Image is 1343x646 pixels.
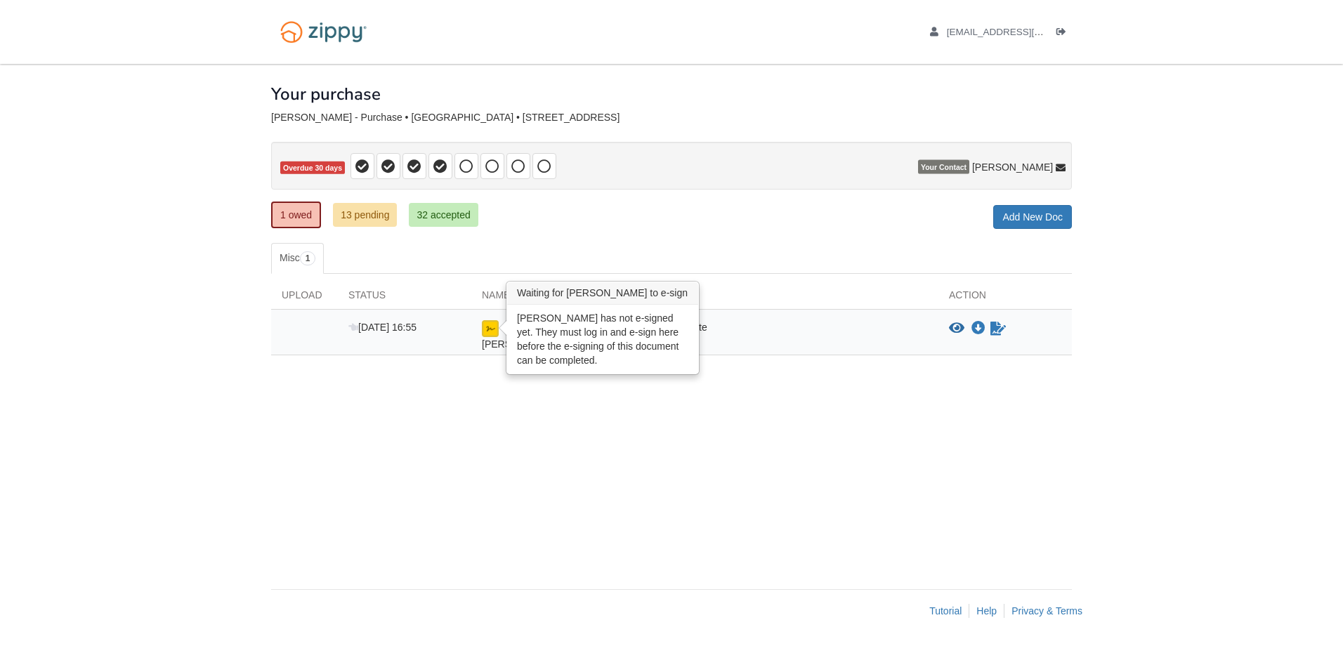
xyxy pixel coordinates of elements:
[1011,605,1082,617] a: Privacy & Terms
[993,205,1072,229] a: Add New Doc
[971,323,985,334] a: Download Change Order - Richards
[271,14,376,50] img: Logo
[482,320,499,337] img: esign
[333,203,397,227] a: 13 pending
[989,320,1007,337] a: Waiting for your co-borrower to e-sign
[471,288,605,309] div: Name
[929,605,962,617] a: Tutorial
[605,320,938,351] div: Please sign and date
[507,282,698,305] h3: Waiting for [PERSON_NAME] to e-sign
[280,161,345,175] span: Overdue 30 days
[949,322,964,336] button: View Change Order - Richards
[409,203,478,227] a: 32 accepted
[271,112,1072,124] div: [PERSON_NAME] - Purchase • [GEOGRAPHIC_DATA] • [STREET_ADDRESS]
[605,288,938,309] div: Description
[938,288,1072,309] div: Action
[507,305,698,374] div: [PERSON_NAME] has not e-signed yet. They must log in and e-sign here before the e-signing of this...
[271,243,324,274] a: Misc
[947,27,1108,37] span: b.richards0302@gmail.com
[918,160,969,174] span: Your Contact
[271,85,381,103] h1: Your purchase
[930,27,1108,41] a: edit profile
[338,288,471,309] div: Status
[348,322,417,333] span: [DATE] 16:55
[1056,27,1072,41] a: Log out
[271,202,321,228] a: 1 owed
[976,605,997,617] a: Help
[271,288,338,309] div: Upload
[972,160,1053,174] span: [PERSON_NAME]
[300,251,316,265] span: 1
